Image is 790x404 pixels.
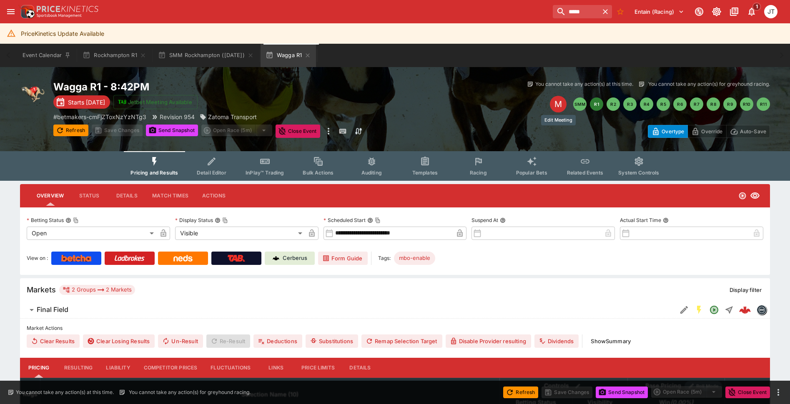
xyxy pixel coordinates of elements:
[37,305,68,314] h6: Final Field
[744,4,759,19] button: Notifications
[18,3,35,20] img: PriceKinetics Logo
[471,217,498,224] p: Suspend At
[648,80,770,88] p: You cannot take any action(s) for greyhound racing.
[61,255,91,262] img: Betcha
[657,97,670,111] button: R5
[499,378,627,394] th: Controls
[534,334,579,348] button: Dividends
[160,112,195,121] p: Revision 954
[550,96,567,112] div: Edit Meeting
[129,389,251,396] p: You cannot take any action(s) for greyhound racing.
[553,5,599,18] input: search
[70,186,108,206] button: Status
[737,302,753,318] a: ff12e033-611a-45ee-83de-cb84f6b6d30a
[740,127,766,136] p: Auto-Save
[113,95,198,109] button: Jetbet Meeting Available
[663,217,669,223] button: Actual Start Time
[324,125,334,138] button: more
[53,112,146,121] p: Copy To Clipboard
[764,5,777,18] div: Josh Tanner
[37,6,98,12] img: PriceKinetics
[78,44,151,67] button: Rockhampton R1
[757,305,766,314] img: betmakers
[201,125,272,136] div: split button
[701,127,722,136] p: Override
[651,386,722,398] div: split button
[725,283,767,297] button: Display filter
[145,186,195,206] button: Match Times
[567,170,603,176] span: Related Events
[648,125,688,138] button: Overtype
[146,125,198,136] button: Send Snapshot
[640,97,653,111] button: R4
[58,358,99,378] button: Resulting
[690,97,703,111] button: R7
[65,217,71,223] button: Betting StatusCopy To Clipboard
[623,97,637,111] button: R3
[261,44,316,67] button: Wagga R1
[295,358,341,378] button: Price Limits
[283,254,307,262] p: Cerberus
[726,125,770,138] button: Auto-Save
[63,285,132,295] div: 2 Groups 2 Markets
[73,217,79,223] button: Copy To Clipboard
[620,217,661,224] p: Actual Start Time
[257,358,295,378] button: Links
[738,192,747,200] svg: Open
[573,97,770,111] nav: pagination navigation
[446,334,531,348] button: Disable Provider resulting
[607,97,620,111] button: R2
[723,97,737,111] button: R9
[361,334,442,348] button: Remap Selection Target
[324,217,366,224] p: Scheduled Start
[375,217,381,223] button: Copy To Clipboard
[773,387,783,397] button: more
[541,115,576,125] div: Edit Meeting
[276,125,320,138] button: Close Event
[200,112,257,121] div: Zatoma Transport
[27,334,80,348] button: Clear Results
[378,252,391,265] label: Tags:
[27,227,157,240] div: Open
[618,170,659,176] span: System Controls
[692,302,707,317] button: SGM Enabled
[206,334,250,348] span: Re-Result
[614,5,627,18] button: No Bookmarks
[586,334,636,348] button: ShowSummary
[27,285,56,294] h5: Markets
[739,304,751,316] div: ff12e033-611a-45ee-83de-cb84f6b6d30a
[208,112,257,121] p: Zatoma Transport
[175,217,213,224] p: Display Status
[3,4,18,19] button: open drawer
[341,358,379,378] button: Details
[709,4,724,19] button: Toggle light/dark mode
[114,255,145,262] img: Ladbrokes
[27,322,763,334] label: Market Actions
[707,302,722,317] button: Open
[118,98,126,106] img: jetbet-logo.svg
[762,2,780,21] button: Josh Tanner
[516,170,547,176] span: Popular Bets
[53,125,88,136] button: Refresh
[197,170,226,176] span: Detail Editor
[53,80,412,93] h2: Copy To Clipboard
[752,2,761,11] span: 1
[412,170,438,176] span: Templates
[16,389,114,396] p: You cannot take any action(s) at this time.
[740,97,753,111] button: R10
[470,170,487,176] span: Racing
[573,97,587,111] button: SMM
[20,80,47,107] img: greyhound_racing.png
[222,217,228,223] button: Copy To Clipboard
[361,170,382,176] span: Auditing
[204,358,257,378] button: Fluctuations
[153,44,259,67] button: SMM Rockhampton ([DATE])
[722,302,737,317] button: Straight
[727,4,742,19] button: Documentation
[709,305,719,315] svg: Open
[273,255,279,262] img: Cerberus
[215,217,221,223] button: Display StatusCopy To Clipboard
[30,186,70,206] button: Overview
[677,302,692,317] button: Edit Detail
[673,97,687,111] button: R6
